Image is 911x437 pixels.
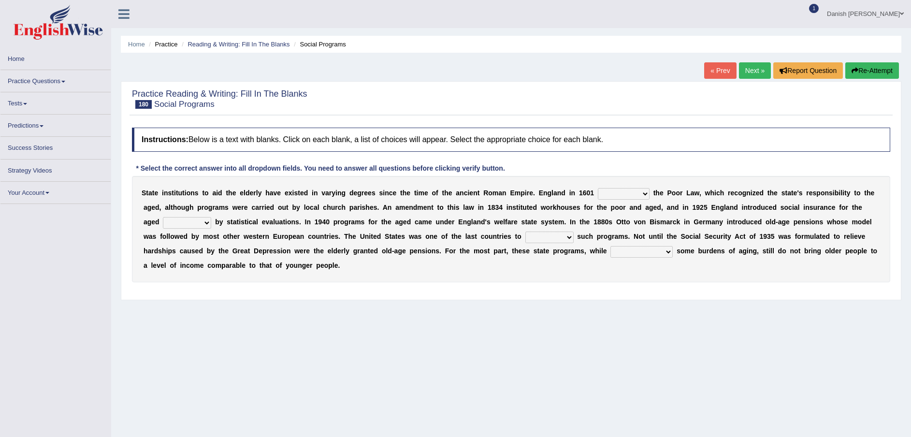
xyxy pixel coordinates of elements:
[579,189,583,197] b: 1
[508,204,513,211] b: n
[300,189,304,197] b: e
[132,89,307,109] h2: Practice Reading & Writing: Fill In The Blanks
[867,189,871,197] b: h
[368,189,372,197] b: e
[240,189,244,197] b: e
[864,189,867,197] b: t
[821,189,825,197] b: o
[551,189,553,197] b: l
[335,189,337,197] b: i
[587,189,591,197] b: 0
[0,70,111,89] a: Practice Questions
[405,204,409,211] b: e
[615,204,619,211] b: o
[285,189,289,197] b: e
[533,204,537,211] b: d
[521,189,525,197] b: p
[550,204,552,211] b: r
[577,204,580,211] b: s
[312,189,314,197] b: i
[155,204,159,211] b: d
[460,189,464,197] b: n
[162,189,164,197] b: i
[357,189,362,197] b: g
[342,189,346,197] b: g
[249,189,253,197] b: e
[492,204,495,211] b: 8
[773,62,843,79] button: Report Question
[395,204,399,211] b: a
[337,189,342,197] b: n
[332,189,335,197] b: y
[629,204,633,211] b: a
[774,189,778,197] b: e
[516,204,519,211] b: t
[839,189,840,197] b: i
[318,204,319,211] b: l
[571,189,576,197] b: n
[467,189,469,197] b: i
[844,189,847,197] b: t
[310,204,314,211] b: c
[660,189,664,197] b: e
[676,189,680,197] b: o
[251,204,255,211] b: c
[383,189,385,197] b: i
[202,204,204,211] b: r
[424,189,428,197] b: e
[292,204,296,211] b: b
[372,189,376,197] b: s
[442,189,445,197] b: t
[219,204,225,211] b: m
[164,189,168,197] b: n
[437,204,440,211] b: t
[469,189,473,197] b: e
[286,204,289,211] b: t
[742,189,747,197] b: g
[291,40,346,49] li: Social Programs
[418,189,424,197] b: m
[619,204,623,211] b: o
[705,189,710,197] b: w
[409,204,413,211] b: n
[541,204,546,211] b: w
[847,189,851,197] b: y
[502,189,506,197] b: n
[400,189,403,197] b: t
[829,189,833,197] b: s
[212,189,216,197] b: a
[327,204,331,211] b: h
[417,204,423,211] b: m
[565,204,569,211] b: u
[204,204,208,211] b: o
[226,189,228,197] b: t
[791,189,794,197] b: t
[533,189,535,197] b: .
[0,182,111,201] a: Your Account
[413,204,418,211] b: d
[216,189,218,197] b: i
[265,189,270,197] b: h
[499,204,503,211] b: 4
[362,204,366,211] b: s
[342,204,346,211] b: h
[225,204,229,211] b: s
[597,204,599,211] b: t
[483,189,488,197] b: R
[304,204,306,211] b: l
[331,204,335,211] b: u
[561,189,565,197] b: d
[546,204,550,211] b: o
[694,189,699,197] b: w
[548,189,552,197] b: g
[714,189,716,197] b: i
[374,204,377,211] b: s
[399,204,405,211] b: m
[856,189,861,197] b: o
[553,189,557,197] b: a
[314,204,318,211] b: a
[190,189,195,197] b: n
[393,189,397,197] b: e
[672,189,676,197] b: o
[306,204,310,211] b: o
